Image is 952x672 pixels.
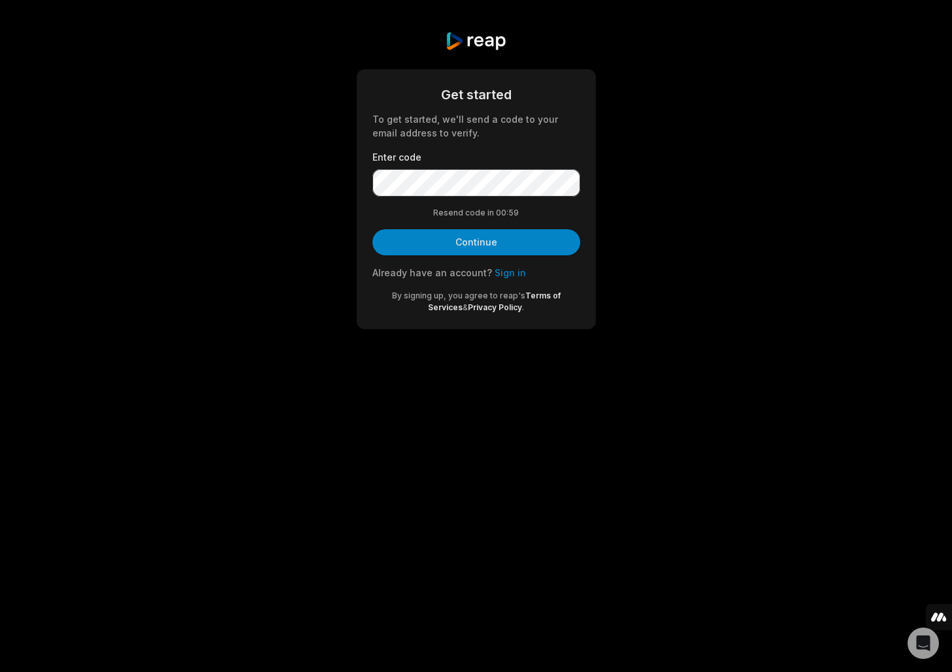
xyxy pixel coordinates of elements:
[463,302,468,312] span: &
[428,291,561,312] a: Terms of Services
[522,302,524,312] span: .
[372,150,580,164] label: Enter code
[372,207,580,219] div: Resend code in 00:
[495,267,526,278] a: Sign in
[372,112,580,140] div: To get started, we'll send a code to your email address to verify.
[468,302,522,312] a: Privacy Policy
[508,207,519,219] span: 59
[445,31,507,51] img: reap
[372,85,580,104] div: Get started
[392,291,525,300] span: By signing up, you agree to reap's
[372,267,492,278] span: Already have an account?
[908,628,939,659] div: Open Intercom Messenger
[372,229,580,255] button: Continue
